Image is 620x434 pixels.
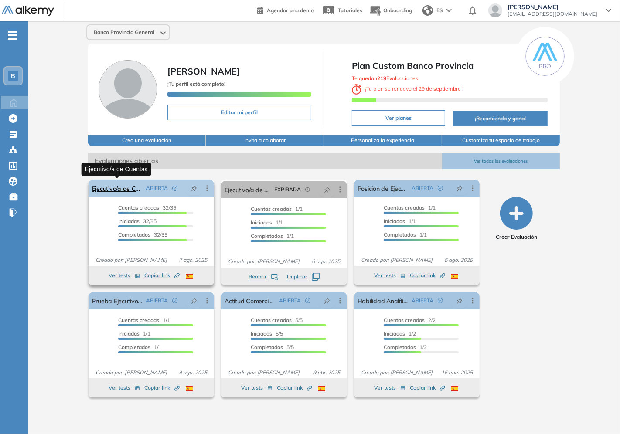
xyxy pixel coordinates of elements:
span: ABIERTA [412,297,433,305]
span: Cuentas creadas [384,317,425,323]
span: 32/35 [118,231,167,238]
span: Copiar link [410,384,445,392]
img: Foto de perfil [99,60,157,119]
span: Crear Evaluación [496,233,537,241]
span: Completados [251,233,283,239]
a: Actitud Comercializadora V2 [225,292,276,309]
button: pushpin [317,294,337,308]
span: pushpin [191,297,197,304]
span: [PERSON_NAME] [167,66,240,77]
span: field-time [305,187,310,192]
span: 1/1 [251,233,294,239]
span: Completados [118,344,150,350]
span: 16 ene. 2025 [438,369,476,376]
button: pushpin [184,294,204,308]
span: Iniciadas [118,330,140,337]
span: Tutoriales [338,7,362,14]
span: Completados [251,344,283,350]
span: 5/5 [251,344,294,350]
span: ¡ Tu plan se renueva el ! [352,85,463,92]
button: pushpin [450,181,469,195]
button: Crea una evaluación [88,135,206,146]
button: pushpin [184,181,204,195]
img: ESP [186,274,193,279]
span: pushpin [324,297,330,304]
span: ABIERTA [146,297,168,305]
span: Iniciadas [384,330,405,337]
span: Copiar link [277,384,312,392]
span: Banco Provincia General [94,29,155,36]
span: pushpin [456,297,463,304]
span: check-circle [305,298,310,303]
span: Iniciadas [118,218,140,224]
span: Iniciadas [251,219,272,226]
span: [PERSON_NAME] [508,3,597,10]
span: Completados [384,231,416,238]
span: B [11,72,15,79]
a: Prueba Ejecutivo de Ventas [92,292,143,309]
span: 5 ago. 2025 [441,256,476,264]
span: Te quedan Evaluaciones [352,75,418,81]
span: Creado por: [PERSON_NAME] [92,256,170,264]
img: Logo [2,6,54,17]
button: Crear Evaluación [496,197,537,241]
button: Copiar link [144,270,180,281]
b: 219 [377,75,386,81]
span: Copiar link [144,271,180,279]
span: 32/35 [118,204,176,211]
button: Ver tests [109,383,140,393]
button: Editar mi perfil [167,105,312,120]
span: pushpin [191,185,197,192]
span: 32/35 [118,218,157,224]
img: arrow [446,9,452,12]
span: 1/1 [384,204,436,211]
b: 29 de septiembre [417,85,462,92]
span: Plan Custom Banco Provincia [352,59,548,72]
button: pushpin [450,294,469,308]
a: Agendar una demo [257,4,314,15]
span: check-circle [172,298,177,303]
span: pushpin [324,186,330,193]
span: 2/2 [384,317,436,323]
span: Iniciadas [251,330,272,337]
span: Creado por: [PERSON_NAME] [358,369,436,376]
button: Duplicar [287,273,320,281]
img: ESP [318,386,325,391]
img: world [422,5,433,16]
img: ESP [451,274,458,279]
span: Cuentas creadas [384,204,425,211]
button: Personaliza la experiencia [324,135,442,146]
span: 1/1 [384,218,416,224]
img: clock-svg [352,84,361,95]
span: ABIERTA [279,297,301,305]
span: Cuentas creadas [118,317,159,323]
span: Cuentas creadas [251,206,292,212]
span: Completados [118,231,150,238]
i: - [8,34,17,36]
span: 1/1 [118,330,150,337]
a: Ejecutivo/a de Cuentas [225,181,271,198]
span: 1/1 [251,219,283,226]
span: 9 abr. 2025 [310,369,344,376]
button: Onboarding [369,1,412,20]
span: EXPIRADA [274,186,301,193]
a: Ejecutivo/a de Cuentas [92,180,143,197]
button: Ver tests [241,383,273,393]
span: 1/1 [118,317,170,323]
button: Ver planes [352,110,445,126]
span: Completados [384,344,416,350]
span: 1/1 [251,206,303,212]
span: 7 ago. 2025 [175,256,211,264]
button: Copiar link [144,383,180,393]
span: 1/1 [118,344,161,350]
button: Copiar link [410,383,445,393]
div: Ejecutivo/a de Cuentas [82,163,151,176]
span: check-circle [172,186,177,191]
span: Reabrir [249,273,267,281]
span: Creado por: [PERSON_NAME] [225,258,303,265]
span: Cuentas creadas [251,317,292,323]
span: check-circle [438,298,443,303]
button: pushpin [317,183,337,197]
img: ESP [186,386,193,391]
span: Creado por: [PERSON_NAME] [225,369,303,376]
